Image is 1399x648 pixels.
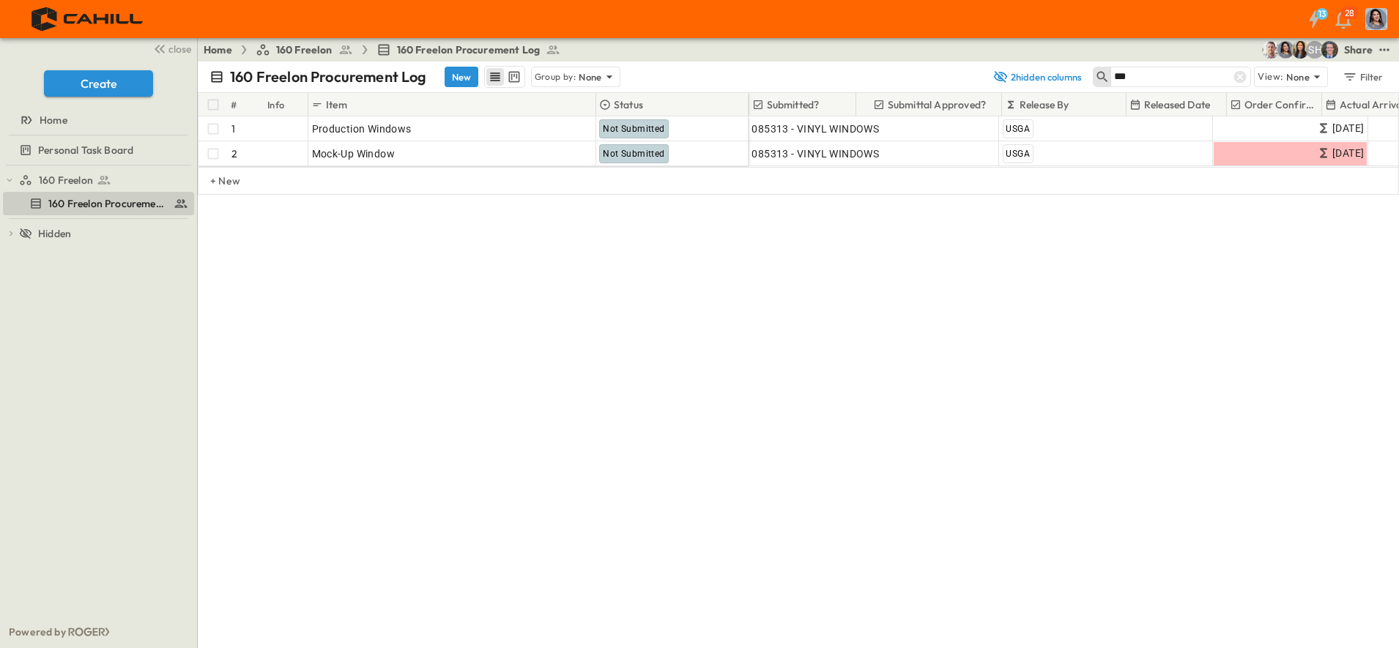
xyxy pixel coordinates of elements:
[445,67,478,87] button: New
[603,149,664,159] span: Not Submitted
[1299,6,1329,32] button: 13
[1321,41,1338,59] img: Jared Salin (jsalin@cahill-sf.com)
[1342,69,1384,85] div: Filter
[38,226,71,241] span: Hidden
[1332,120,1364,137] span: [DATE]
[1262,41,1280,59] img: Mickie Parrish (mparrish@cahill-sf.com)
[18,4,159,34] img: 4f72bfc4efa7236828875bac24094a5ddb05241e32d018417354e964050affa1.png
[231,146,237,161] p: 2
[1277,41,1294,59] img: Fabiola Canchola (fcanchola@cahill-sf.com)
[1376,41,1393,59] button: test
[1291,41,1309,59] img: Kim Bowen (kbowen@cahill-sf.com)
[44,70,153,97] button: Create
[1345,7,1354,19] p: 28
[1286,70,1310,84] p: None
[1337,67,1387,87] button: Filter
[230,67,427,87] p: 160 Freelon Procurement Log
[19,170,191,190] a: 160 Freelon
[3,110,191,130] a: Home
[231,122,235,136] p: 1
[256,42,353,57] a: 160 Freelon
[767,97,820,112] p: Submitted?
[3,193,191,214] a: 160 Freelon Procurement Log
[312,122,412,136] span: Production Windows
[1306,41,1324,59] div: Steven Habon (shabon@guzmangc.com)
[1244,97,1320,112] p: Order Confirmed?
[376,42,561,57] a: 160 Freelon Procurement Log
[210,174,219,188] p: + New
[1006,124,1030,134] span: USGA
[1258,69,1283,85] p: View:
[39,173,93,187] span: 160 Freelon
[752,146,879,161] span: 085313 - VINYL WINDOWS
[228,93,264,116] div: #
[326,97,347,112] p: Item
[3,192,194,215] div: 160 Freelon Procurement Logtest
[40,113,67,127] span: Home
[535,70,576,84] p: Group by:
[397,42,541,57] span: 160 Freelon Procurement Log
[231,84,237,125] div: #
[1144,97,1210,112] p: Released Date
[486,68,504,86] button: row view
[984,67,1090,87] button: 2hidden columns
[147,38,194,59] button: close
[1365,8,1387,30] img: Profile Picture
[484,66,525,88] div: table view
[204,42,569,57] nav: breadcrumbs
[1318,8,1326,20] h6: 13
[1344,42,1373,57] div: Share
[752,122,879,136] span: 085313 - VINYL WINDOWS
[3,168,194,192] div: 160 Freelontest
[3,138,194,162] div: Personal Task Boardtest
[48,196,168,211] span: 160 Freelon Procurement Log
[204,42,232,57] a: Home
[1006,149,1030,159] span: USGA
[888,97,986,112] p: Submittal Approved?
[1332,145,1364,162] span: [DATE]
[1020,97,1069,112] p: Release By
[312,146,396,161] span: Mock-Up Window
[579,70,602,84] p: None
[168,42,191,56] span: close
[267,84,285,125] div: Info
[603,124,664,134] span: Not Submitted
[614,97,643,112] p: Status
[276,42,333,57] span: 160 Freelon
[264,93,308,116] div: Info
[3,140,191,160] a: Personal Task Board
[505,68,523,86] button: kanban view
[38,143,133,157] span: Personal Task Board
